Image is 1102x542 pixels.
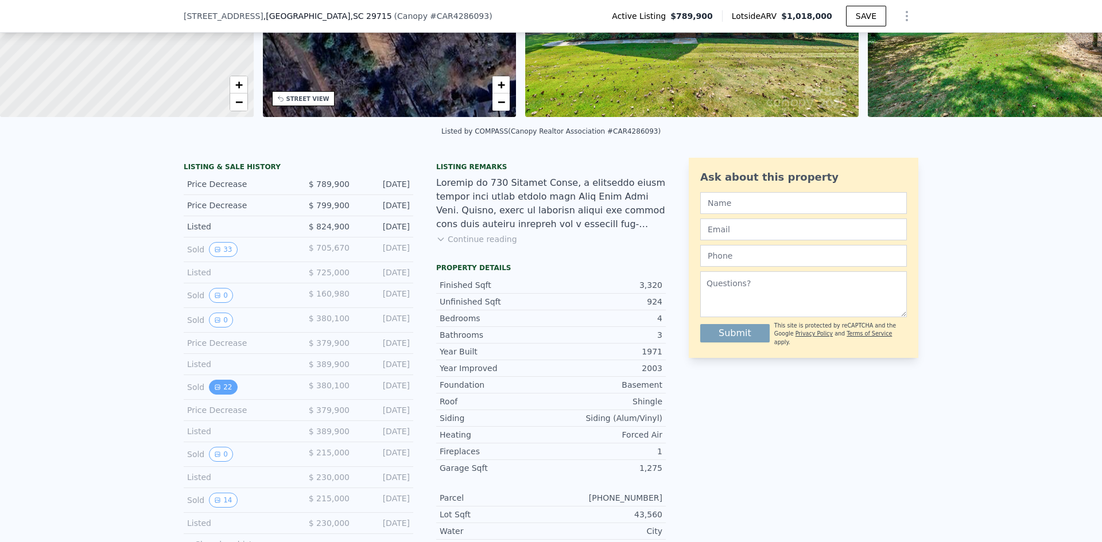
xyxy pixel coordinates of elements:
[359,426,410,437] div: [DATE]
[359,471,410,483] div: [DATE]
[187,358,289,370] div: Listed
[309,243,350,252] span: $ 705,670
[700,169,907,185] div: Ask about this property
[309,494,350,503] span: $ 215,000
[359,267,410,278] div: [DATE]
[359,493,410,508] div: [DATE]
[187,267,289,278] div: Listed
[187,313,289,327] div: Sold
[440,396,551,407] div: Roof
[551,379,662,391] div: Basement
[492,93,510,111] a: Zoom out
[847,330,892,337] a: Terms of Service
[551,296,662,307] div: 924
[440,429,551,440] div: Heating
[187,178,289,190] div: Price Decrease
[670,10,713,22] span: $789,900
[309,381,350,390] span: $ 380,100
[309,268,350,277] span: $ 725,000
[209,288,233,303] button: View historical data
[187,471,289,483] div: Listed
[774,322,907,346] div: This site is protected by reCAPTCHA and the Google and apply.
[498,77,505,92] span: +
[551,313,662,324] div: 4
[209,447,233,462] button: View historical data
[700,219,907,240] input: Email
[359,221,410,232] div: [DATE]
[187,337,289,349] div: Price Decrease
[309,222,350,231] span: $ 824,900
[359,447,410,462] div: [DATE]
[286,95,329,103] div: STREET VIEW
[309,360,350,369] span: $ 389,900
[700,192,907,214] input: Name
[309,473,350,482] span: $ 230,000
[309,338,350,348] span: $ 379,900
[309,518,350,528] span: $ 230,000
[440,462,551,474] div: Garage Sqft
[359,313,410,327] div: [DATE]
[209,242,237,257] button: View historical data
[359,200,410,211] div: [DATE]
[612,10,670,22] span: Active Listing
[309,289,350,298] span: $ 160,980
[209,493,237,508] button: View historical data
[235,77,242,92] span: +
[436,176,666,231] div: Loremip do 730 Sitamet Conse, a elitseddo eiusm tempor inci utlab etdolo magn Aliq Enim Admi Veni...
[187,426,289,437] div: Listed
[440,329,551,341] div: Bathrooms
[700,324,770,342] button: Submit
[440,379,551,391] div: Foundation
[441,127,661,135] div: Listed by COMPASS (Canopy Realtor Association #CAR4286093)
[359,380,410,395] div: [DATE]
[309,180,350,189] span: $ 789,900
[359,358,410,370] div: [DATE]
[359,178,410,190] div: [DATE]
[551,525,662,537] div: City
[350,11,391,21] span: , SC 29715
[440,412,551,424] div: Siding
[440,296,551,307] div: Unfinished Sqft
[440,492,551,504] div: Parcel
[184,162,413,174] div: LISTING & SALE HISTORY
[209,380,237,395] button: View historical data
[309,314,350,323] span: $ 380,100
[492,76,510,93] a: Zoom in
[187,517,289,529] div: Listed
[440,509,551,520] div: Lot Sqft
[359,288,410,303] div: [DATE]
[397,11,428,21] span: Canopy
[498,95,505,109] span: −
[551,509,662,520] div: 43,560
[209,313,233,327] button: View historical data
[184,10,263,22] span: [STREET_ADDRESS]
[309,448,350,457] span: $ 215,000
[309,405,350,415] span: $ 379,900
[440,313,551,324] div: Bedrooms
[309,427,350,436] span: $ 389,900
[440,362,551,374] div: Year Improved
[551,412,662,424] div: Siding (Alum/Vinyl)
[394,10,492,22] div: ( )
[551,362,662,374] div: 2003
[551,279,662,291] div: 3,320
[187,288,289,303] div: Sold
[187,380,289,395] div: Sold
[551,396,662,407] div: Shingle
[263,10,392,22] span: , [GEOGRAPHIC_DATA]
[230,76,247,93] a: Zoom in
[440,446,551,457] div: Fireplaces
[440,346,551,357] div: Year Built
[551,462,662,474] div: 1,275
[551,446,662,457] div: 1
[430,11,489,21] span: # CAR4286093
[551,329,662,341] div: 3
[781,11,832,21] span: $1,018,000
[700,245,907,267] input: Phone
[187,242,289,257] div: Sold
[187,404,289,416] div: Price Decrease
[551,492,662,504] div: [PHONE_NUMBER]
[187,200,289,211] div: Price Decrease
[436,233,517,245] button: Continue reading
[309,201,350,210] span: $ 799,900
